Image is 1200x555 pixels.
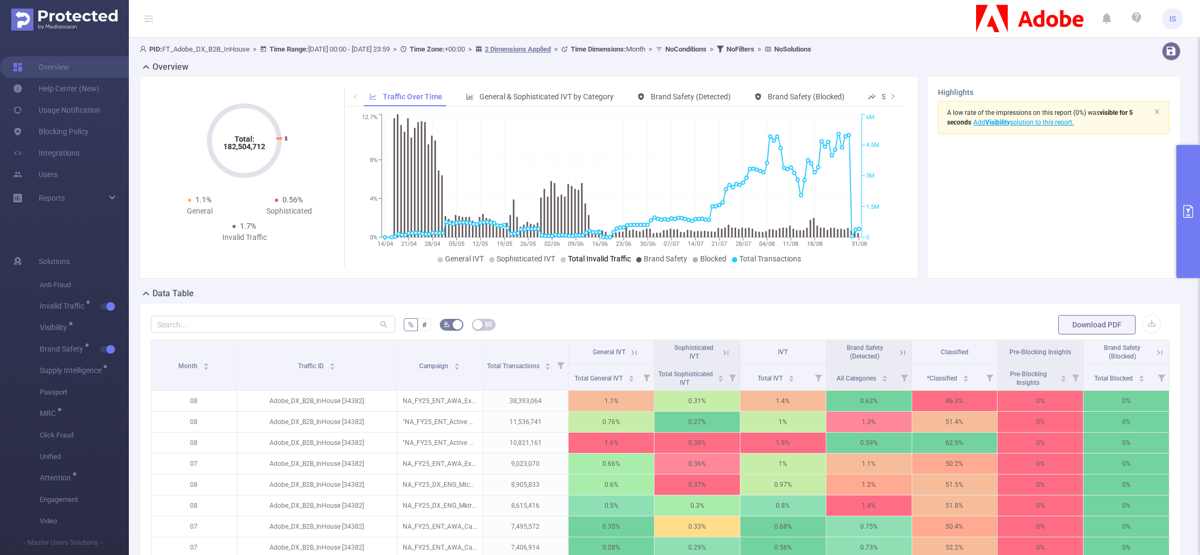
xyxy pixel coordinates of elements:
span: > [250,45,260,53]
p: 0.68% [740,516,826,537]
span: FT_Adobe_DX_B2B_InHouse [DATE] 00:00 - [DATE] 23:59 +00:00 [140,45,811,53]
i: icon: caret-down [882,377,888,381]
div: Sort [1060,374,1067,380]
p: 08 [151,433,237,453]
div: Sort [203,361,209,368]
span: Smart Agent [882,92,923,101]
i: icon: caret-up [882,374,888,377]
a: Reports [39,187,65,209]
tspan: 21/07 [711,240,727,247]
h2: Data Table [152,287,194,300]
p: Adobe_DX_B2B_InHouse [34382] [237,474,397,495]
a: Help Center (New) [13,78,99,99]
p: 0% [998,412,1083,432]
span: IS [1169,8,1176,30]
i: icon: caret-up [330,361,336,364]
b: No Conditions [665,45,707,53]
span: Invalid Traffic [40,302,88,310]
p: 46.3% [912,391,998,411]
p: 1.3% [826,412,912,432]
i: icon: caret-down [203,366,209,369]
span: > [754,45,765,53]
i: Filter menu [982,364,997,390]
span: Supply Intelligence [40,367,105,374]
p: 50.4% [912,516,998,537]
span: Visibility [40,324,71,331]
tspan: 31/08 [852,240,867,247]
i: icon: caret-down [454,366,460,369]
tspan: 0 [866,234,869,241]
p: NA_FY25_ENT_AWA_Category_Data [281894] [397,516,483,537]
div: Sort [882,374,888,380]
i: Filter menu [811,364,826,390]
b: Time Zone: [410,45,445,53]
span: > [645,45,656,53]
tspan: 26/05 [520,240,536,247]
span: General & Sophisticated IVT by Category [479,92,614,101]
a: Users [13,164,57,185]
div: Sort [628,374,635,380]
span: Pre-Blocking Insights [1010,370,1047,386]
span: Unified [40,446,129,468]
i: icon: caret-down [963,377,969,381]
span: IVT [778,348,788,356]
span: Click Fraud [40,425,129,446]
span: 1.7% [240,222,256,230]
b: No Solutions [774,45,811,53]
p: 1% [740,454,826,474]
i: icon: right [890,93,896,99]
p: 0.3% [654,495,740,516]
tspan: 0% [370,234,377,241]
i: Filter menu [897,364,912,390]
b: No Filters [726,45,754,53]
i: Filter menu [725,364,740,390]
div: Sort [454,361,460,368]
p: 38,393,064 [483,391,569,411]
i: icon: line-chart [369,93,377,100]
tspan: 19/05 [497,240,512,247]
tspan: 3M [866,173,875,180]
i: icon: caret-up [717,374,723,377]
tspan: 09/06 [568,240,584,247]
p: 1.4% [826,495,912,516]
p: 0.66% [569,454,654,474]
tspan: 11/08 [783,240,799,247]
tspan: 12.7% [362,114,377,121]
span: Brand Safety [40,345,87,353]
span: Sophisticated IVT [497,254,555,263]
i: icon: close [1154,108,1160,115]
tspan: 6M [866,114,875,121]
tspan: 04/08 [759,240,775,247]
p: 1.4% [740,391,826,411]
p: Adobe_DX_B2B_InHouse [34382] [237,495,397,516]
span: 1.1% [195,195,212,204]
span: Passport [40,382,129,403]
span: Sophisticated IVT [674,344,714,360]
p: 0.38% [654,433,740,453]
span: Month [571,45,645,53]
p: 11,536,741 [483,412,569,432]
tspan: 14/04 [377,240,393,247]
i: icon: caret-up [1061,374,1067,377]
tspan: 21/04 [401,240,417,247]
span: Total General IVT [574,375,624,382]
p: 0.59% [826,433,912,453]
p: Adobe_DX_B2B_InHouse [34382] [237,433,397,453]
a: Usage Notification [13,99,100,121]
tspan: 18/08 [807,240,823,247]
i: icon: caret-up [1138,374,1144,377]
p: 1.1% [826,454,912,474]
tspan: 182,504,712 [223,142,265,151]
p: 51.8% [912,495,998,516]
span: Total Transactions [487,362,541,370]
span: (0%) [947,109,1133,126]
button: icon: close [1154,106,1160,118]
b: Time Range: [270,45,308,53]
p: 0.75% [826,516,912,537]
img: Protected Media [11,9,118,31]
p: 0% [998,474,1083,495]
p: 0% [1083,433,1169,453]
p: 0.31% [654,391,740,411]
h2: Overview [152,61,188,74]
tspan: 30/06 [640,240,656,247]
